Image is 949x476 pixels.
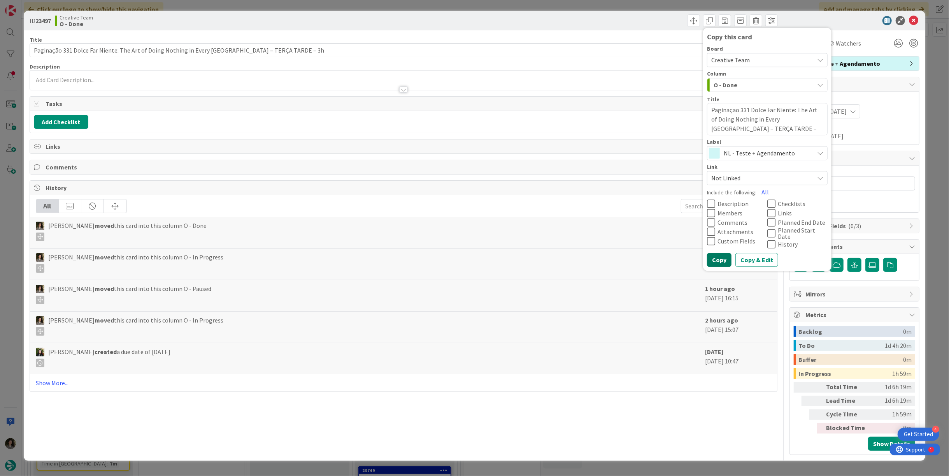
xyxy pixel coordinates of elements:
div: Blocked Time [826,423,869,434]
div: Backlog [798,326,903,337]
span: Description [30,63,60,70]
img: BC [36,348,44,356]
div: 0m [903,326,912,337]
span: Planned End Date [778,220,825,226]
span: Dates [805,79,905,89]
div: 4 [932,426,939,433]
button: Add Checklist [34,115,88,129]
div: [DATE] 10:47 [705,347,771,370]
b: [DATE] [705,348,723,356]
span: [PERSON_NAME] a due date of [DATE] [48,347,170,367]
button: Copy & Edit [735,253,778,267]
span: Description [717,201,749,207]
img: MS [36,285,44,293]
b: moved [95,285,114,293]
span: NL - Teste + Agendamento [805,59,905,68]
span: History [46,183,763,192]
span: Comments [46,162,763,172]
span: Tasks [46,99,763,108]
b: moved [95,316,114,324]
span: [PERSON_NAME] this card into this column O - In Progress [48,316,223,336]
button: Links [767,209,828,218]
button: Planned End Date [767,218,828,227]
div: To Do [798,340,885,351]
label: Title [30,36,42,43]
button: All [756,185,774,199]
button: Copy [707,253,731,267]
span: [PERSON_NAME] this card into this column O - Paused [48,284,211,304]
button: Checklists [767,199,828,209]
span: [DATE] [828,107,847,116]
div: 0m [872,423,912,434]
span: Watchers [836,39,861,48]
button: Planned Start Date [767,227,828,240]
b: moved [95,222,114,229]
a: Show More... [36,378,771,388]
span: Board [707,46,723,51]
b: O - Done [60,21,93,27]
div: [DATE] 16:15 [705,284,771,307]
span: [PERSON_NAME] this card into this column O - In Progress [48,252,223,273]
b: 2 hours ago [705,316,738,324]
div: 1 [40,3,42,9]
div: Get Started [904,430,933,438]
button: Custom Fields [707,237,767,246]
div: All [36,199,59,213]
button: Members [707,209,767,218]
button: Comments [707,218,767,227]
span: Planned Start Date [778,227,828,240]
span: Creative Team [711,56,750,64]
span: Mirrors [805,289,905,299]
div: 1d 4h 20m [885,340,912,351]
img: MS [36,253,44,262]
span: Actual Dates [794,122,915,130]
div: 1h 59m [892,368,912,379]
span: Planned Dates [794,95,915,104]
span: Link [707,164,717,170]
div: 1d 6h 19m [872,396,912,406]
span: O - Done [714,80,737,90]
div: Cycle Time [826,409,869,420]
img: MS [36,316,44,325]
span: [PERSON_NAME] this card into this column O - Done [48,221,207,241]
span: Attachments [805,242,905,251]
div: Buffer [798,354,903,365]
span: Custom Fields [717,238,755,245]
div: Total Time [826,382,869,393]
div: 0m [903,354,912,365]
textarea: Paginação 331 Dolce Far Niente: The Art of Doing Nothing in Every [GEOGRAPHIC_DATA] – TERÇA TARDE... [707,103,828,135]
div: Copy this card [707,32,828,42]
span: Creative Team [60,14,93,21]
b: created [95,348,117,356]
span: Label [707,139,721,145]
span: Links [46,142,763,151]
span: NL - Teste + Agendamento [724,148,810,159]
button: O - Done [707,78,828,92]
span: History [778,242,798,248]
span: Support [16,1,35,11]
b: 23497 [35,17,51,25]
span: Block [805,153,905,163]
span: Comments [717,220,747,226]
span: Members [717,210,742,217]
b: moved [95,253,114,261]
div: [DATE] 15:07 [705,316,771,339]
span: ID [30,16,51,25]
label: Include the following: [707,189,756,197]
div: In Progress [798,368,892,379]
button: Attachments [707,227,767,237]
span: Metrics [805,310,905,319]
span: [DATE] [825,131,844,141]
span: Attachments [717,229,753,235]
img: MS [36,222,44,230]
span: Not Linked [711,173,810,184]
button: Description [707,199,767,209]
span: Checklists [778,201,805,207]
button: Show Details [868,437,915,451]
b: 1 hour ago [705,285,735,293]
div: 1d 6h 19m [872,382,912,393]
label: Title [707,96,719,103]
input: type card name here... [30,43,777,57]
span: Links [778,210,792,217]
div: Open Get Started checklist, remaining modules: 4 [898,428,939,441]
